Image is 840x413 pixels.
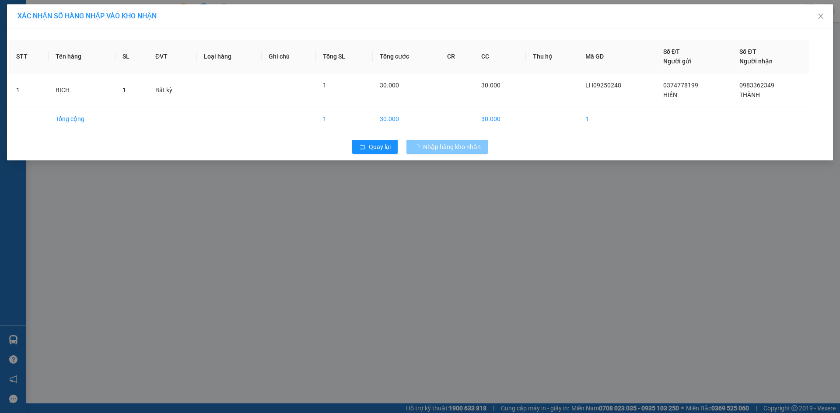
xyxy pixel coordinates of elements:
td: 1 [9,73,49,107]
span: XÁC NHẬN SỐ HÀNG NHẬP VÀO KHO NHẬN [17,12,157,20]
span: HIẾN [663,91,677,98]
span: 30.000 [481,82,500,89]
th: CC [474,40,526,73]
th: STT [9,40,49,73]
span: environment [60,49,66,55]
td: BỊCH [49,73,115,107]
button: rollbackQuay lại [352,140,398,154]
b: 93 Nguyễn Thái Bình, [GEOGRAPHIC_DATA] [4,48,59,84]
span: Số ĐT [663,48,680,55]
span: environment [4,49,10,55]
td: Bất kỳ [148,73,197,107]
th: Thu hộ [526,40,578,73]
span: 0983362349 [739,82,774,89]
span: rollback [359,144,365,151]
span: 30.000 [380,82,399,89]
span: 1 [323,82,326,89]
span: Người gửi [663,58,691,65]
span: Số ĐT [739,48,756,55]
th: SL [115,40,148,73]
td: 30.000 [373,107,440,131]
th: Tổng SL [316,40,372,73]
span: Nhập hàng kho nhận [423,142,481,152]
th: Tổng cước [373,40,440,73]
span: 1 [122,87,126,94]
span: close [817,13,824,20]
li: VP 93 NTB Q1 [4,37,60,47]
td: 30.000 [474,107,526,131]
button: Close [808,4,833,29]
th: ĐVT [148,40,197,73]
th: Ghi chú [262,40,316,73]
span: Người nhận [739,58,773,65]
img: logo.jpg [4,4,35,35]
th: Loại hàng [197,40,262,73]
td: Tổng cộng [49,107,115,131]
td: 1 [578,107,656,131]
td: 1 [316,107,372,131]
button: Nhập hàng kho nhận [406,140,488,154]
li: Hoa Mai [4,4,127,21]
span: LH09250248 [585,82,621,89]
span: Quay lại [369,142,391,152]
b: 154/1 Bình Giã, P 8 [60,48,115,65]
span: loading [413,144,423,150]
span: THÀNH [739,91,760,98]
th: Mã GD [578,40,656,73]
th: CR [440,40,474,73]
th: Tên hàng [49,40,115,73]
li: VP Bình Giã [60,37,116,47]
span: 0374778199 [663,82,698,89]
